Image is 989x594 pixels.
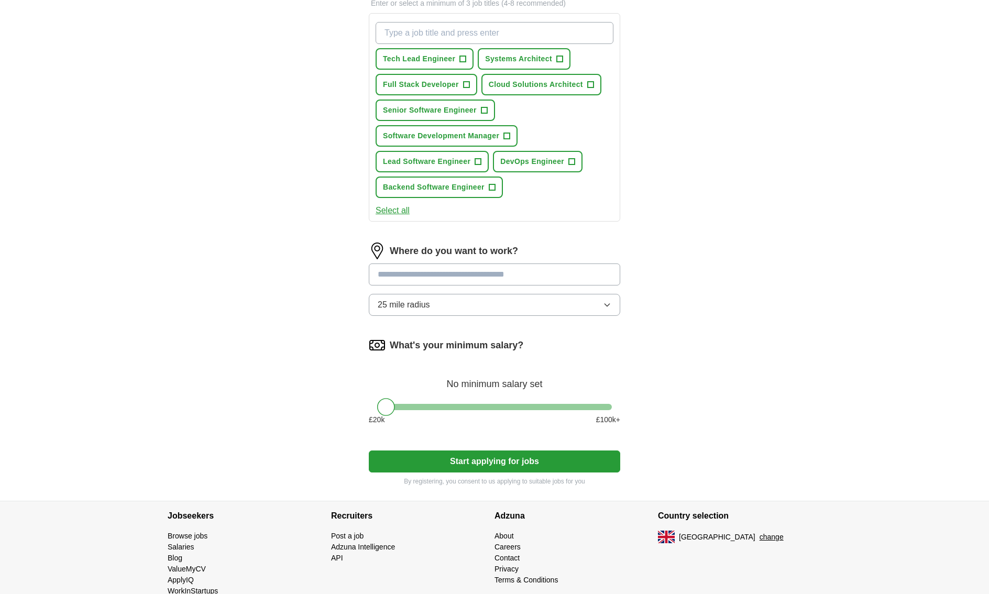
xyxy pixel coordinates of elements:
[383,130,499,141] span: Software Development Manager
[376,151,489,172] button: Lead Software Engineer
[493,151,583,172] button: DevOps Engineer
[168,532,207,540] a: Browse jobs
[168,565,206,573] a: ValueMyCV
[494,565,519,573] a: Privacy
[331,532,364,540] a: Post a job
[369,337,386,354] img: salary.png
[369,243,386,259] img: location.png
[494,554,520,562] a: Contact
[760,532,784,543] button: change
[376,125,518,147] button: Software Development Manager
[481,74,601,95] button: Cloud Solutions Architect
[489,79,583,90] span: Cloud Solutions Architect
[596,414,620,425] span: £ 100 k+
[331,543,395,551] a: Adzuna Intelligence
[376,48,474,70] button: Tech Lead Engineer
[390,338,523,353] label: What's your minimum salary?
[383,182,485,193] span: Backend Software Engineer
[376,204,410,217] button: Select all
[378,299,430,311] span: 25 mile radius
[494,532,514,540] a: About
[376,74,477,95] button: Full Stack Developer
[369,294,620,316] button: 25 mile radius
[168,576,194,584] a: ApplyIQ
[168,554,182,562] a: Blog
[168,543,194,551] a: Salaries
[369,477,620,486] p: By registering, you consent to us applying to suitable jobs for you
[383,105,477,116] span: Senior Software Engineer
[369,414,384,425] span: £ 20 k
[679,532,755,543] span: [GEOGRAPHIC_DATA]
[369,450,620,472] button: Start applying for jobs
[383,53,455,64] span: Tech Lead Engineer
[376,22,613,44] input: Type a job title and press enter
[390,244,518,258] label: Where do you want to work?
[383,156,470,167] span: Lead Software Engineer
[376,177,503,198] button: Backend Software Engineer
[500,156,564,167] span: DevOps Engineer
[494,576,558,584] a: Terms & Conditions
[478,48,570,70] button: Systems Architect
[376,100,495,121] button: Senior Software Engineer
[485,53,552,64] span: Systems Architect
[369,366,620,391] div: No minimum salary set
[658,531,675,543] img: UK flag
[658,501,821,531] h4: Country selection
[331,554,343,562] a: API
[383,79,459,90] span: Full Stack Developer
[494,543,521,551] a: Careers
